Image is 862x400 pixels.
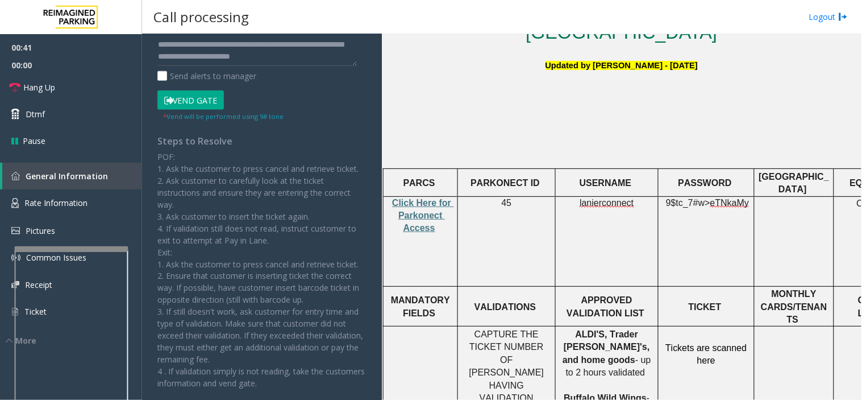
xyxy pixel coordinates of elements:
[11,198,19,208] img: 'icon'
[163,112,284,121] small: Vend will be performed using 9# tone
[474,302,536,312] span: VALIDATIONS
[761,289,827,324] span: MONTHLY CARDS/TENANTS
[157,136,367,147] h4: Steps to Resolve
[502,198,512,208] span: 45
[26,108,45,120] span: Dtmf
[710,198,749,208] span: eTNkaMy
[839,11,848,23] img: logout
[678,178,732,188] span: PASSWORD
[23,81,55,93] span: Hang Up
[6,335,142,347] div: More
[666,198,710,208] span: 9$tc_7#w>
[11,172,20,180] img: 'icon'
[148,3,255,31] h3: Call processing
[157,70,256,82] label: Send alerts to manager
[26,225,55,236] span: Pictures
[665,343,749,365] span: Tickets are scanned here
[11,253,20,262] img: 'icon'
[809,11,848,23] a: Logout
[157,151,367,390] p: POF: 1. Ask the customer to press cancel and retrieve ticket. 2. Ask customer to carefully look a...
[11,227,20,234] img: 'icon'
[2,163,142,189] a: General Information
[580,198,634,208] span: lanierconnect
[24,197,88,208] span: Rate Information
[567,295,644,317] span: APPROVED VALIDATION LIST
[403,178,435,188] span: PARCS
[563,329,652,365] span: ALDI'S, Trader [PERSON_NAME]'s, and home goods
[689,302,722,312] span: TICKET
[26,171,108,182] span: General Information
[11,281,19,288] img: 'icon'
[11,307,19,317] img: 'icon'
[545,61,552,70] span: U
[157,90,224,110] button: Vend Gate
[551,61,698,70] span: pdated by [PERSON_NAME] - [DATE]
[392,199,454,233] a: Click Here for Parkonect Access
[391,295,452,317] span: MANDATORY FIELDS
[470,178,540,188] span: PARKONECT ID
[580,178,632,188] span: USERNAME
[23,135,45,147] span: Pause
[759,172,830,194] span: [GEOGRAPHIC_DATA]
